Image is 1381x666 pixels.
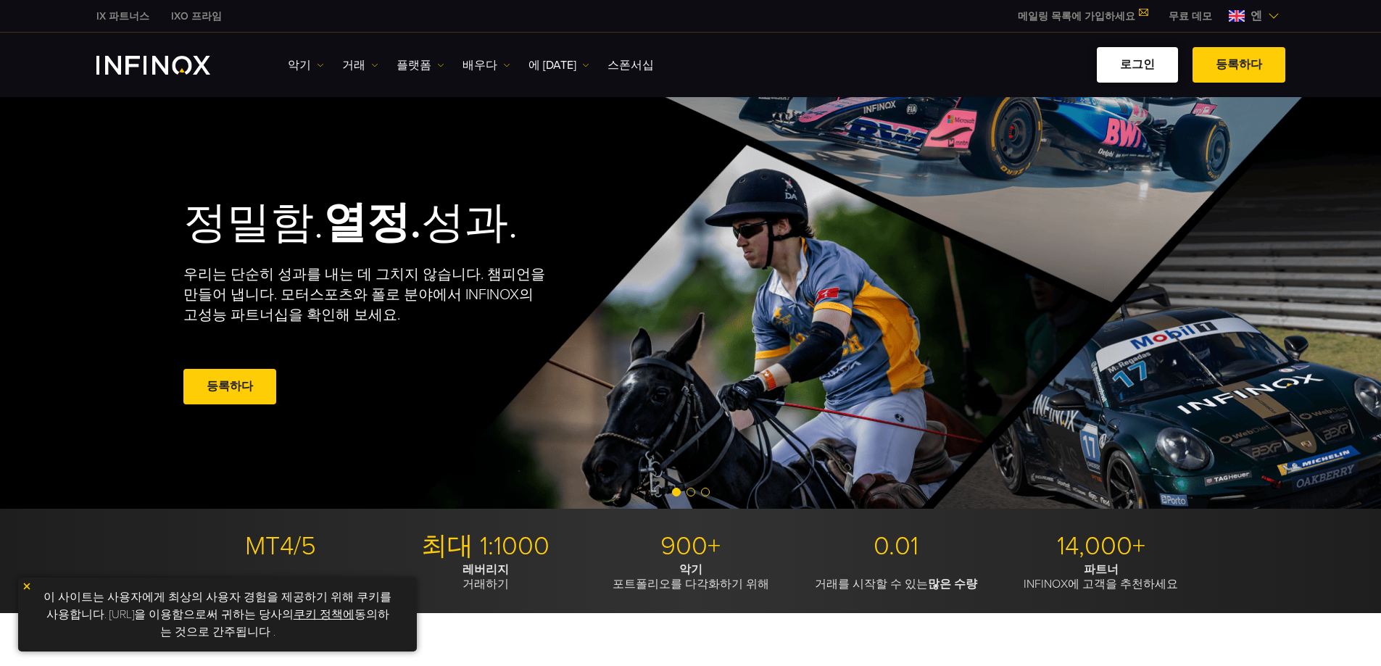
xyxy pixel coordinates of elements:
[22,581,32,591] img: 노란색 닫기 아이콘
[613,577,769,591] font: 포트폴리오를 다각화하기 위해
[1018,10,1135,22] font: 메일링 목록에 가입하세요
[421,530,550,562] font: 최대 1:1000
[687,488,695,496] span: 슬라이드 2로 이동
[245,530,316,562] font: MT4/5
[96,10,149,22] font: IX 파트너스
[342,57,378,74] a: 거래
[1097,47,1178,83] a: 로그인
[815,577,928,591] font: 거래를 시작할 수 있는
[463,58,497,72] font: 배우다
[171,10,222,22] font: IXO 프라임
[1007,10,1158,22] a: 메일링 목록에 가입하세요
[207,379,253,394] font: 등록하다
[183,266,545,324] font: 우리는 단순히 성과를 내는 데 그치지 않습니다. 챔피언을 만들어 냅니다. 모터스포츠와 폴로 분야에서 INFINOX의 고성능 파트너십을 확인해 보세요.
[463,562,509,577] font: 레버리지
[607,58,654,72] font: 스폰서십
[288,57,324,74] a: 악기
[672,488,681,496] span: 슬라이드 1로 이동
[1251,9,1262,23] font: 엔
[874,530,918,562] font: 0.01
[397,58,431,72] font: 플랫폼
[294,607,354,622] a: 쿠키 정책에
[1216,57,1262,72] font: 등록하다
[1193,47,1285,83] a: 등록하다
[463,577,509,591] font: 거래하기
[928,577,977,591] font: 많은 수량
[43,590,391,622] font: 이 사이트는 사용자에게 최상의 사용자 경험을 제공하기 위해 쿠키를 사용합니다. [URL]을 이용함으로써 귀하는 당사의
[183,369,276,404] a: 등록하다
[288,58,311,72] font: 악기
[86,9,160,24] a: 인피녹스
[1084,562,1119,577] font: 파트너
[528,57,589,74] a: 에 [DATE]
[463,57,510,74] a: 배우다
[660,530,721,562] font: 900+
[323,197,421,249] font: 열정.
[679,562,702,577] font: 악기
[1120,57,1155,72] font: 로그인
[1169,10,1212,22] font: 무료 데모
[701,488,710,496] span: 슬라이드 3으로 이동
[421,197,518,249] font: 성과.
[607,57,654,74] a: 스폰서십
[1024,577,1178,591] font: INFINOX에 고객을 추천하세요
[528,58,576,72] font: 에 [DATE]
[160,9,233,24] a: 인피녹스
[397,57,444,74] a: 플랫폼
[96,56,244,75] a: INFINOX 로고
[1158,9,1223,24] a: 인피녹스 메뉴
[342,58,365,72] font: 거래
[183,197,323,249] font: 정밀함.
[1057,530,1145,562] font: 14,000+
